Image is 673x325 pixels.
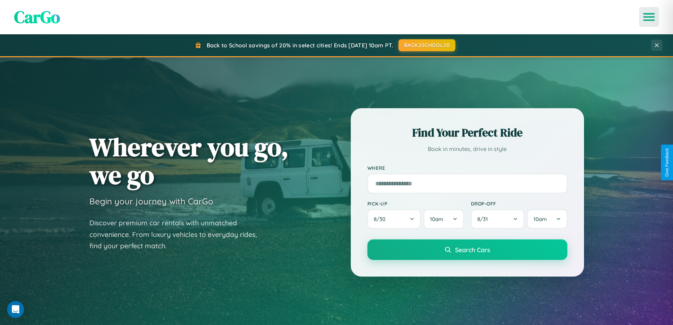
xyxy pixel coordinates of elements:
p: Discover premium car rentals with unmatched convenience. From luxury vehicles to everyday rides, ... [89,217,266,252]
span: 10am [430,216,443,222]
h3: Begin your journey with CarGo [89,196,213,207]
button: 10am [527,209,567,229]
p: Book in minutes, drive in style [367,144,567,154]
h2: Find Your Perfect Ride [367,125,567,140]
div: Give Feedback [665,148,669,177]
span: CarGo [14,5,60,29]
button: 8/30 [367,209,421,229]
button: Search Cars [367,239,567,260]
span: Search Cars [455,246,490,254]
span: 8 / 31 [477,216,491,222]
label: Pick-up [367,201,464,207]
span: 8 / 30 [374,216,389,222]
label: Drop-off [471,201,567,207]
button: Open menu [639,7,659,27]
span: 10am [533,216,547,222]
button: BACK2SCHOOL20 [399,39,455,51]
span: Back to School savings of 20% in select cities! Ends [DATE] 10am PT. [207,42,393,49]
h1: Wherever you go, we go [89,133,289,189]
div: Open Intercom Messenger [7,301,24,318]
button: 8/31 [471,209,525,229]
button: 10am [424,209,464,229]
label: Where [367,165,567,171]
